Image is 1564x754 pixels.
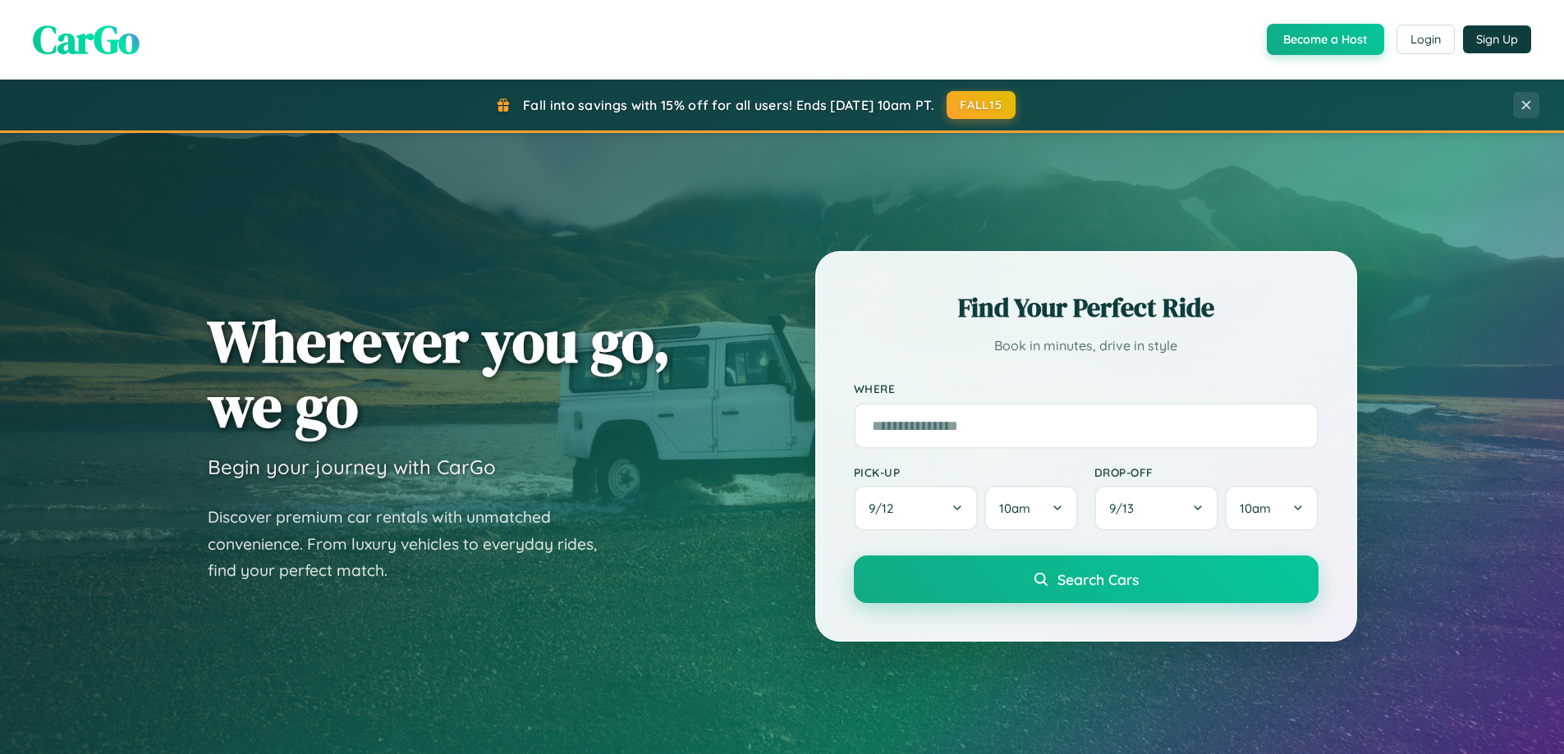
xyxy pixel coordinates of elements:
[1267,24,1384,55] button: Become a Host
[33,12,140,66] span: CarGo
[1240,500,1271,516] span: 10am
[1057,570,1139,588] span: Search Cars
[854,290,1319,326] h2: Find Your Perfect Ride
[869,500,901,516] span: 9 / 12
[1397,25,1455,54] button: Login
[947,91,1016,119] button: FALL15
[854,465,1078,479] label: Pick-up
[1225,486,1318,531] button: 10am
[1094,486,1219,531] button: 9/13
[984,486,1077,531] button: 10am
[523,97,934,113] span: Fall into savings with 15% off for all users! Ends [DATE] 10am PT.
[854,334,1319,358] p: Book in minutes, drive in style
[854,555,1319,603] button: Search Cars
[1463,25,1531,53] button: Sign Up
[1109,500,1142,516] span: 9 / 13
[208,455,496,479] h3: Begin your journey with CarGo
[854,382,1319,396] label: Where
[208,308,671,438] h1: Wherever you go, we go
[999,500,1030,516] span: 10am
[1094,465,1319,479] label: Drop-off
[208,504,618,584] p: Discover premium car rentals with unmatched convenience. From luxury vehicles to everyday rides, ...
[854,486,979,531] button: 9/12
